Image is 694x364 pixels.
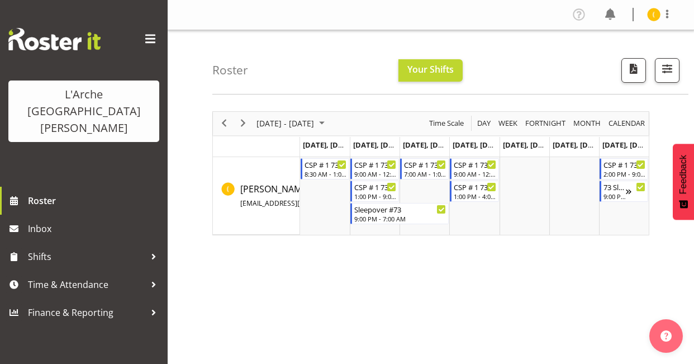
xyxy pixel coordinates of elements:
span: Time Scale [428,116,465,130]
div: CSP # 1 73 [454,159,496,170]
div: Harsimran (Gill) Singh"s event - CSP # 1 73 Begin From Monday, September 29, 2025 at 8:30:00 AM G... [301,158,349,179]
div: Harsimran (Gill) Singh"s event - CSP # 1 73 Begin From Thursday, October 2, 2025 at 1:00:00 PM GM... [450,181,498,202]
span: [DATE], [DATE] [303,140,354,150]
table: Timeline Week of September 30, 2025 [300,157,649,235]
div: CSP # 1 73 [454,181,496,192]
button: Time Scale [427,116,466,130]
div: 1:00 PM - 4:00 PM [454,192,496,201]
div: 7:00 AM - 1:00 PM [404,169,446,178]
span: [DATE], [DATE] [353,140,404,150]
span: Fortnight [524,116,567,130]
button: Your Shifts [398,59,463,82]
div: 9:00 PM - 7:00 AM [603,192,626,201]
span: [DATE], [DATE] [453,140,503,150]
button: Month [607,116,647,130]
img: gill-harsimran-singh11916.jpg [647,8,660,21]
span: Day [476,116,492,130]
div: CSP # 1 73 [603,159,645,170]
span: Your Shifts [407,63,454,75]
span: Roster [28,192,162,209]
button: Next [236,116,251,130]
div: Harsimran (Gill) Singh"s event - 73 Sleepover Begin From Sunday, October 5, 2025 at 9:00:00 PM GM... [600,181,648,202]
button: September 2025 [255,116,330,130]
span: Week [497,116,519,130]
div: 9:00 PM - 7:00 AM [354,214,446,223]
span: Inbox [28,220,162,237]
a: [PERSON_NAME] ([PERSON_NAME]) [PERSON_NAME][EMAIL_ADDRESS][DOMAIN_NAME] [240,182,458,209]
h4: Roster [212,64,248,77]
span: [PERSON_NAME] ([PERSON_NAME]) [PERSON_NAME] [240,183,458,209]
span: Feedback [678,155,688,194]
div: 73 Sleepover [603,181,626,192]
button: Download a PDF of the roster according to the set date range. [621,58,646,83]
button: Previous [217,116,232,130]
div: 1:00 PM - 9:00 PM [354,192,396,201]
button: Feedback - Show survey [673,144,694,220]
div: previous period [215,112,234,135]
div: 9:00 AM - 12:30 PM [354,169,396,178]
button: Fortnight [524,116,568,130]
div: Sleepover #73 [354,204,446,215]
div: Harsimran (Gill) Singh"s event - CSP # 1 73 Begin From Tuesday, September 30, 2025 at 9:00:00 AM ... [350,158,399,179]
span: Finance & Reporting [28,304,145,321]
span: calendar [607,116,646,130]
span: [DATE], [DATE] [553,140,603,150]
span: Time & Attendance [28,276,145,293]
button: Timeline Week [497,116,520,130]
div: 2:00 PM - 9:00 PM [603,169,645,178]
span: [DATE], [DATE] [503,140,554,150]
span: [DATE], [DATE] [403,140,454,150]
img: Rosterit website logo [8,28,101,50]
span: Shifts [28,248,145,265]
button: Timeline Day [476,116,493,130]
div: Harsimran (Gill) Singh"s event - CSP # 1 73 Begin From Thursday, October 2, 2025 at 9:00:00 AM GM... [450,158,498,179]
div: Sep 29 - Oct 05, 2025 [253,112,331,135]
span: [DATE] - [DATE] [255,116,315,130]
div: L'Arche [GEOGRAPHIC_DATA][PERSON_NAME] [20,86,148,136]
div: Harsimran (Gill) Singh"s event - CSP # 1 73 Begin From Wednesday, October 1, 2025 at 7:00:00 AM G... [400,158,449,179]
div: next period [234,112,253,135]
div: 8:30 AM - 1:00 PM [305,169,346,178]
span: [DATE], [DATE] [602,140,653,150]
div: CSP # 1 73 [354,181,396,192]
span: Month [572,116,602,130]
button: Timeline Month [572,116,603,130]
span: [EMAIL_ADDRESS][DOMAIN_NAME] [240,198,351,208]
div: Harsimran (Gill) Singh"s event - Sleepover #73 Begin From Tuesday, September 30, 2025 at 9:00:00 ... [350,203,449,224]
div: Timeline Week of September 30, 2025 [212,111,649,235]
div: CSP # 1 73 [354,159,396,170]
img: help-xxl-2.png [660,330,672,342]
div: CSP # 1 73 [404,159,446,170]
div: Harsimran (Gill) Singh"s event - CSP # 1 73 Begin From Sunday, October 5, 2025 at 2:00:00 PM GMT+... [600,158,648,179]
div: Harsimran (Gill) Singh"s event - CSP # 1 73 Begin From Tuesday, September 30, 2025 at 1:00:00 PM ... [350,181,399,202]
td: Harsimran (Gill) Singh resource [213,157,300,235]
div: CSP # 1 73 [305,159,346,170]
button: Filter Shifts [655,58,679,83]
div: 9:00 AM - 12:30 PM [454,169,496,178]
